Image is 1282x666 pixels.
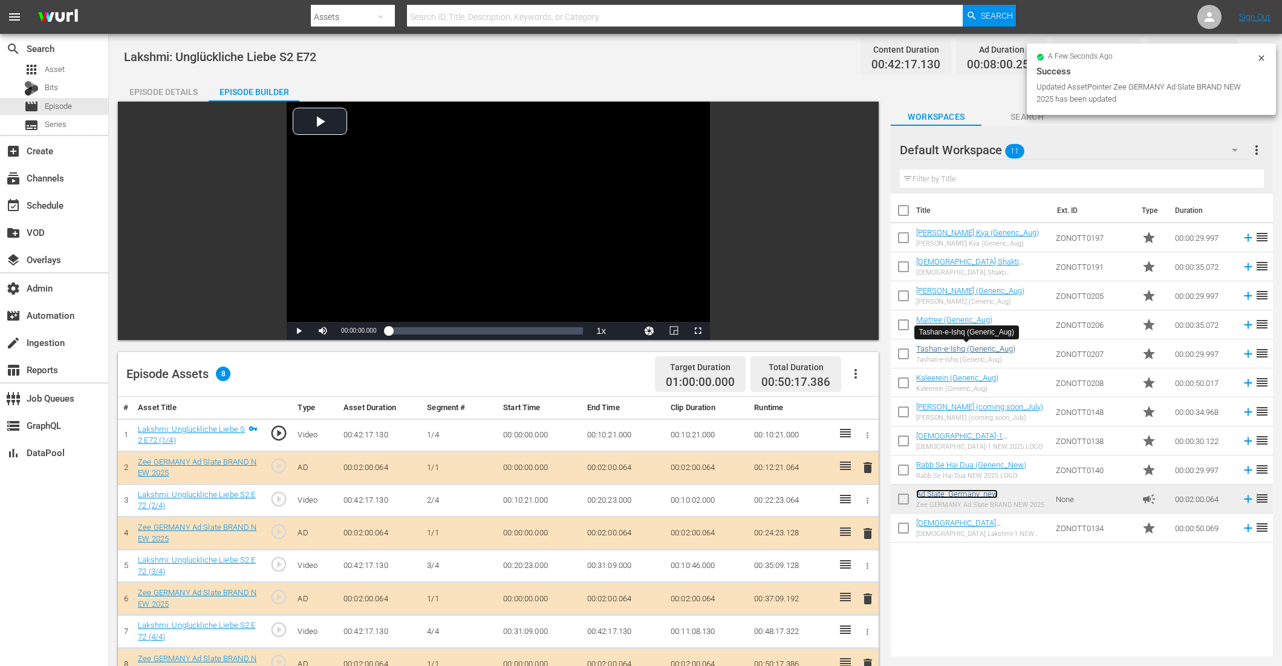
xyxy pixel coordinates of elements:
[916,489,998,498] a: Ad Slate_Germany_new
[589,322,613,340] button: Playback Rate
[1170,223,1237,252] td: 00:00:29.997
[582,615,666,648] td: 00:42:17.130
[582,419,666,451] td: 00:10:21.000
[6,281,21,296] span: Admin
[118,583,133,615] td: 6
[861,524,875,542] button: delete
[1241,347,1255,361] svg: Add to Episode
[1048,52,1113,62] span: a few seconds ago
[422,419,498,451] td: 1/4
[339,451,422,484] td: 00:02:00.064
[1170,426,1237,455] td: 00:00:30.122
[916,385,998,393] div: Kaleerein (Generic_Aug)
[118,550,133,583] td: 5
[1050,194,1134,227] th: Ext. ID
[1142,289,1156,303] span: Promo
[662,322,686,340] button: Picture-in-Picture
[422,451,498,484] td: 1/1
[118,419,133,451] td: 1
[339,583,422,615] td: 00:02:00.064
[118,484,133,517] td: 3
[6,171,21,186] span: Channels
[138,588,256,609] a: Zee GERMANY Ad Slate BRAND NEW 2025
[24,118,39,132] span: Series
[749,583,833,615] td: 00:37:09.192
[293,615,338,648] td: Video
[293,397,338,419] th: Type
[1241,434,1255,448] svg: Add to Episode
[6,42,21,56] span: Search
[1255,259,1269,273] span: reorder
[138,555,255,576] a: Lakshmi: Unglückliche Liebe S2 E72 (3/4)
[1142,521,1156,535] span: Promo
[916,414,1043,422] div: [PERSON_NAME] (coming soon_July)
[498,419,582,451] td: 00:00:00.000
[582,583,666,615] td: 00:02:00.064
[293,583,338,615] td: AD
[1241,260,1255,273] svg: Add to Episode
[1255,433,1269,448] span: reorder
[916,530,1046,538] div: [DEMOGRAPHIC_DATA] Lakshmi-1 NEW 2025 LOGO
[7,10,22,24] span: menu
[1062,41,1131,58] div: Promo Duration
[1170,252,1237,281] td: 00:00:35.072
[1051,455,1137,485] td: ZONOTT0140
[1255,375,1269,390] span: reorder
[1051,485,1137,514] td: None
[666,451,749,484] td: 00:02:00.064
[270,523,288,541] span: play_circle_outline
[1142,347,1156,361] span: Promo
[209,77,299,102] button: Episode Builder
[1255,520,1269,535] span: reorder
[498,397,582,419] th: Start Time
[498,517,582,550] td: 00:00:00.000
[1036,81,1254,105] div: Updated AssetPointer Zee GERMANY Ad Slate BRAND NEW 2025 has been updated
[138,490,255,511] a: Lakshmi: Unglückliche Liebe S2 E72 (2/4)
[1249,143,1264,157] span: more_vert
[6,446,21,460] span: DataPool
[24,62,39,77] span: Asset
[919,327,1014,338] div: Tashan-e-Ishq (Generic_Aug)
[1158,41,1227,58] div: Total Duration
[916,356,1015,364] div: Tashan-e-Ishq (Generic_Aug)
[1255,288,1269,302] span: reorder
[582,517,666,550] td: 00:02:00.064
[1142,230,1156,245] span: Promo
[981,5,1013,27] span: Search
[916,402,1043,411] a: [PERSON_NAME] (coming soon_July)
[1051,281,1137,310] td: ZONOTT0205
[45,82,58,94] span: Bits
[388,327,583,335] div: Progress Bar
[666,550,749,583] td: 00:10:46.000
[1170,339,1237,368] td: 00:00:29.997
[582,550,666,583] td: 00:31:09.000
[270,424,288,442] span: play_circle_outline
[6,419,21,433] span: GraphQL
[1170,455,1237,485] td: 00:00:29.997
[138,425,245,445] a: Lakshmi: Unglückliche Liebe S2 E72 (1/4)
[138,523,256,543] a: Zee GERMANY Ad Slate BRAND NEW 2025
[1051,339,1137,368] td: ZONOTT0207
[1051,514,1137,543] td: ZONOTT0134
[270,490,288,508] span: play_circle_outline
[1036,64,1266,79] div: Success
[498,615,582,648] td: 00:31:09.000
[963,5,1016,27] button: Search
[339,615,422,648] td: 00:42:17.130
[916,344,1015,353] a: Tashan-e-Ishq (Generic_Aug)
[666,517,749,550] td: 00:02:00.064
[1241,521,1255,535] svg: Add to Episode
[916,194,1049,227] th: Title
[45,64,65,76] span: Asset
[339,517,422,550] td: 00:02:00.064
[1142,376,1156,390] span: Promo
[118,397,133,419] th: #
[749,517,833,550] td: 00:24:23.128
[422,615,498,648] td: 4/4
[916,431,1007,449] a: [DEMOGRAPHIC_DATA]-1 (Generic_New)
[1255,491,1269,506] span: reorder
[6,391,21,406] span: Job Queues
[1142,405,1156,419] span: Promo
[967,41,1036,58] div: Ad Duration
[339,419,422,451] td: 00:42:17.130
